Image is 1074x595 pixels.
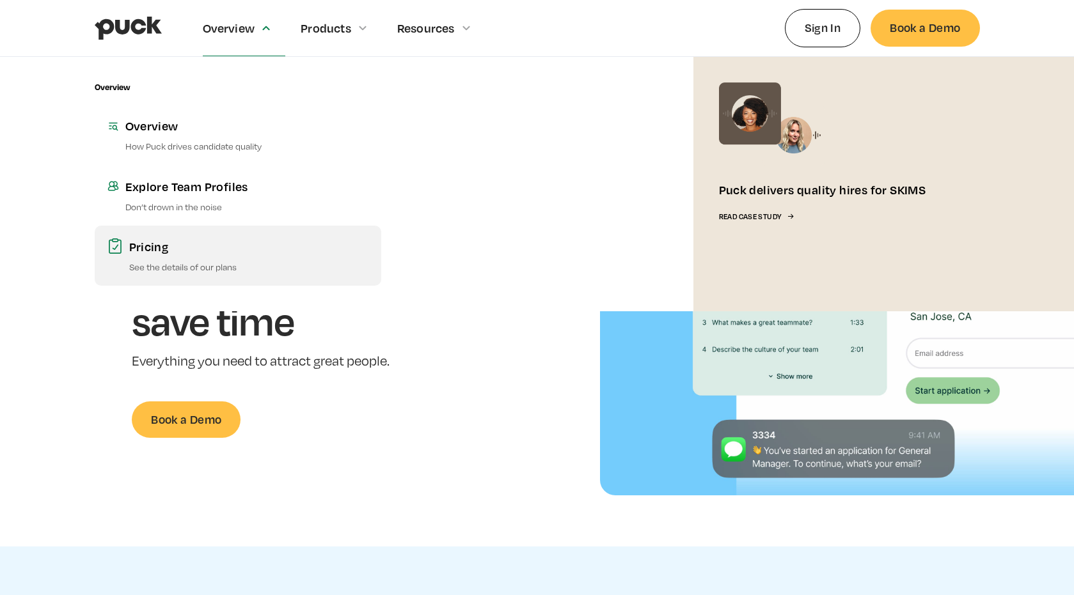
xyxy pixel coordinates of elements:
[132,216,436,342] h1: Get quality candidates, and save time
[871,10,979,46] a: Book a Demo
[95,105,381,165] a: OverviewHow Puck drives candidate quality
[785,9,861,47] a: Sign In
[719,182,926,197] div: Puck delivers quality hires for SKIMS
[129,261,368,273] p: See the details of our plans
[719,213,782,221] div: Read Case Study
[95,166,381,226] a: Explore Team ProfilesDon’t drown in the noise
[125,201,368,213] p: Don’t drown in the noise
[132,401,241,438] a: Book a Demo
[125,118,368,134] div: Overview
[397,21,455,35] div: Resources
[132,352,436,371] p: Everything you need to attract great people.
[95,226,381,286] a: PricingSee the details of our plans
[203,21,255,35] div: Overview
[301,21,351,35] div: Products
[95,82,130,92] div: Overview
[125,140,368,152] p: How Puck drives candidate quality
[693,57,980,311] a: Puck delivers quality hires for SKIMSRead Case Study
[125,178,368,194] div: Explore Team Profiles
[129,238,368,254] div: Pricing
